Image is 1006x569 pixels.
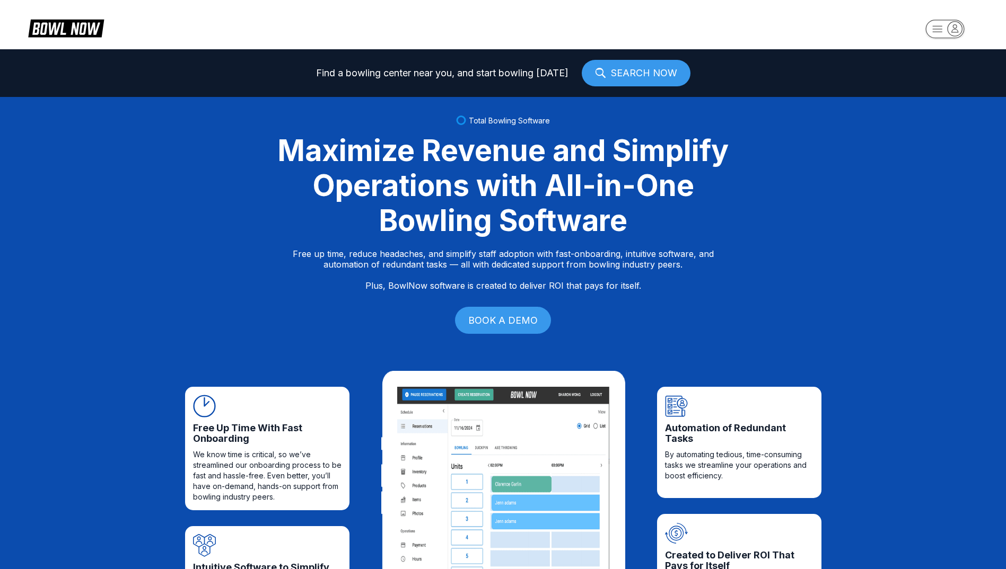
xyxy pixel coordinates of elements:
span: Find a bowling center near you, and start bowling [DATE] [316,68,568,78]
a: BOOK A DEMO [455,307,551,334]
span: Automation of Redundant Tasks [665,423,813,444]
span: We know time is critical, so we’ve streamlined our onboarding process to be fast and hassle-free.... [193,449,342,502]
div: Maximize Revenue and Simplify Operations with All-in-One Bowling Software [265,133,742,238]
p: Free up time, reduce headaches, and simplify staff adoption with fast-onboarding, intuitive softw... [293,248,714,291]
span: Total Bowling Software [469,116,550,125]
span: Free Up Time With Fast Onboarding [193,423,342,444]
a: SEARCH NOW [582,60,690,86]
span: By automating tedious, time-consuming tasks we streamline your operations and boost efficiency. [665,449,813,481]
